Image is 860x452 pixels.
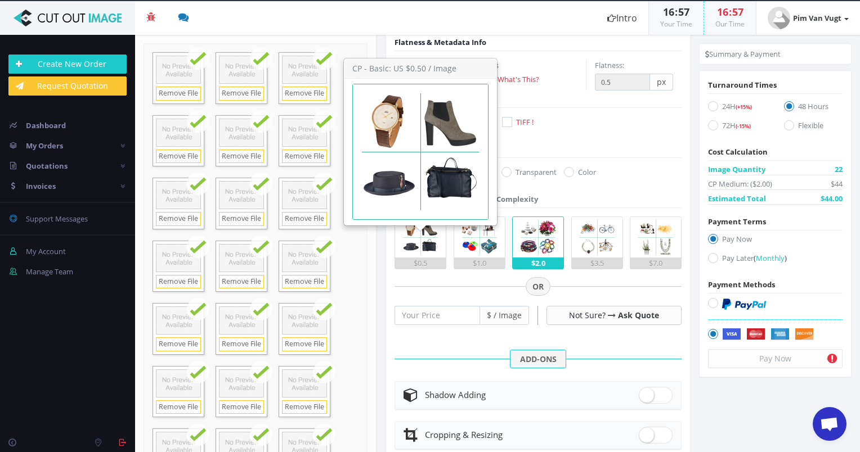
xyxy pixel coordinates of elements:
[674,5,678,19] span: :
[219,275,264,289] a: Remove File
[459,217,500,257] img: 2.png
[736,123,751,130] span: (-15%)
[732,5,743,19] span: 57
[736,101,752,111] a: (+15%)
[282,400,327,414] a: Remove File
[480,306,529,325] span: $ / Image
[650,74,673,91] span: px
[708,252,843,268] label: Pay Later
[596,1,648,35] a: Intro
[708,216,766,227] span: Payment Terms
[518,217,558,257] img: 3.png
[635,217,676,257] img: 5.png
[454,257,505,269] div: $1.0
[754,253,787,263] a: (Monthly)
[395,306,480,325] input: Your Price
[708,233,843,248] label: Pay Now
[708,147,768,157] span: Cost Calculation
[156,400,201,414] a: Remove File
[831,178,843,189] span: $44
[282,150,327,164] a: Remove File
[8,55,127,74] a: Create New Order
[678,5,689,19] span: 57
[663,5,674,19] span: 16
[736,120,751,130] a: (-15%)
[516,117,534,127] span: TIFF !
[26,120,66,130] span: Dashboard
[219,212,264,226] a: Remove File
[219,337,264,351] a: Remove File
[282,87,327,101] a: Remove File
[722,299,766,310] img: PayPal
[26,181,56,191] span: Invoices
[26,141,63,151] span: My Orders
[26,246,66,256] span: My Account
[660,19,692,29] small: Your Time
[708,120,767,135] label: 72H
[564,166,596,178] label: Color
[395,257,446,269] div: $0.5
[705,48,781,60] li: Summary & Payment
[501,166,557,178] label: Transparent
[784,101,843,116] label: 48 Hours
[425,389,486,400] span: Shadow Adding
[26,161,68,171] span: Quotations
[156,87,201,101] a: Remove File
[722,328,814,341] img: Securely by Stripe
[768,7,790,29] img: user_default.jpg
[595,60,624,71] label: Flatness:
[526,277,550,296] span: OR
[353,84,488,219] img: 1.png
[156,212,201,226] a: Remove File
[395,37,486,47] span: Flatness & Metadata Info
[425,429,503,440] span: Cropping & Resizing
[715,19,745,29] small: Our Time
[784,120,843,135] label: Flexible
[8,76,127,96] a: Request Quotation
[821,193,843,204] span: $44.00
[708,279,775,290] span: Payment Methods
[219,87,264,101] a: Remove File
[569,310,606,320] span: Not Sure?
[219,400,264,414] a: Remove File
[156,275,201,289] a: Remove File
[572,257,622,269] div: $3.5
[728,5,732,19] span: :
[756,253,785,263] span: Monthly
[618,310,659,320] a: Ask Quote
[756,1,860,35] a: Pim Van Vugt
[708,101,767,116] label: 24H
[813,407,846,441] a: Open chat
[708,193,766,204] span: Estimated Total
[282,337,327,351] a: Remove File
[513,257,563,269] div: $2.0
[156,337,201,351] a: Remove File
[708,164,765,175] span: Image Quantity
[736,103,752,111] span: (+15%)
[26,214,88,224] span: Support Messages
[708,80,777,90] span: Turnaround Times
[708,178,772,189] span: CP Medium: ($2.00)
[793,13,841,23] strong: Pim Van Vugt
[835,164,843,175] span: 22
[282,212,327,226] a: Remove File
[498,74,539,84] a: What's This?
[630,257,681,269] div: $7.0
[344,59,496,79] h3: CP - Basic: US $0.50 / Image
[156,150,201,164] a: Remove File
[26,266,73,277] span: Manage Team
[717,5,728,19] span: 16
[219,150,264,164] a: Remove File
[282,275,327,289] a: Remove File
[510,350,566,369] span: ADD-ONS
[400,217,441,257] img: 1.png
[577,217,617,257] img: 4.png
[8,10,127,26] img: Cut Out Image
